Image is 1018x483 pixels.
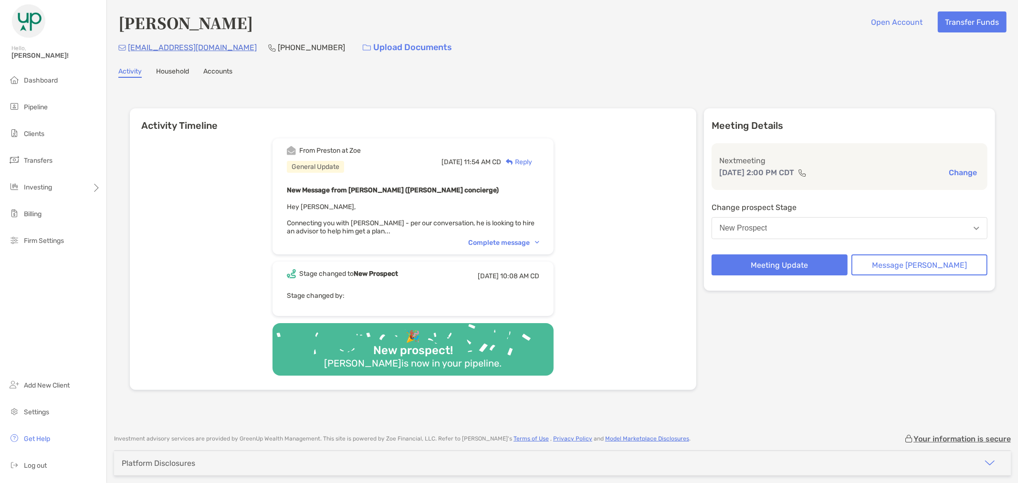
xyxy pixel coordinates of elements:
span: Clients [24,130,44,138]
h4: [PERSON_NAME] [118,11,253,33]
img: Chevron icon [535,241,539,244]
span: Pipeline [24,103,48,111]
img: Reply icon [506,159,513,165]
img: dashboard icon [9,74,20,85]
span: Dashboard [24,76,58,84]
div: From Preston at Zoe [299,147,361,155]
img: pipeline icon [9,101,20,112]
span: 11:54 AM CD [464,158,501,166]
p: [PHONE_NUMBER] [278,42,345,53]
img: investing icon [9,181,20,192]
span: Firm Settings [24,237,64,245]
div: Complete message [468,239,539,247]
img: communication type [798,169,807,177]
button: Change [946,168,980,178]
img: icon arrow [984,457,996,469]
img: logout icon [9,459,20,471]
img: Open dropdown arrow [974,227,979,230]
button: Open Account [864,11,930,32]
p: Stage changed by: [287,290,539,302]
img: Event icon [287,146,296,155]
button: Message [PERSON_NAME] [851,254,987,275]
p: [DATE] 2:00 PM CDT [719,167,794,178]
span: Settings [24,408,49,416]
img: settings icon [9,406,20,417]
p: [EMAIL_ADDRESS][DOMAIN_NAME] [128,42,257,53]
span: [DATE] [478,272,499,280]
span: Hey [PERSON_NAME], Connecting you with [PERSON_NAME] - per our conversation, he is looking to hir... [287,203,535,235]
b: New Message from [PERSON_NAME] ([PERSON_NAME] concierge) [287,186,499,194]
img: firm-settings icon [9,234,20,246]
img: add_new_client icon [9,379,20,390]
h6: Activity Timeline [130,108,696,131]
span: Transfers [24,157,52,165]
div: Stage changed to [299,270,398,278]
div: Platform Disclosures [122,459,195,468]
a: Terms of Use [514,435,549,442]
span: Get Help [24,435,50,443]
div: New Prospect [720,224,767,232]
b: New Prospect [354,270,398,278]
span: Add New Client [24,381,70,389]
span: Billing [24,210,42,218]
a: Accounts [203,67,232,78]
img: transfers icon [9,154,20,166]
span: [DATE] [441,158,462,166]
span: [PERSON_NAME]! [11,52,101,60]
img: clients icon [9,127,20,139]
img: get-help icon [9,432,20,444]
div: Reply [501,157,532,167]
div: New prospect! [369,344,457,357]
button: Meeting Update [712,254,848,275]
p: Change prospect Stage [712,201,987,213]
p: Next meeting [719,155,980,167]
img: Event icon [287,269,296,278]
img: Confetti [273,323,554,367]
a: Upload Documents [357,37,458,58]
div: [PERSON_NAME] is now in your pipeline. [320,357,505,369]
a: Privacy Policy [553,435,592,442]
img: button icon [363,44,371,51]
img: Zoe Logo [11,4,46,38]
a: Activity [118,67,142,78]
img: billing icon [9,208,20,219]
p: Your information is secure [913,434,1011,443]
div: 🎉 [402,330,424,344]
span: Investing [24,183,52,191]
div: General Update [287,161,344,173]
p: Investment advisory services are provided by GreenUp Wealth Management . This site is powered by ... [114,435,691,442]
span: 10:08 AM CD [500,272,539,280]
button: New Prospect [712,217,987,239]
img: Phone Icon [268,44,276,52]
p: Meeting Details [712,120,987,132]
img: Email Icon [118,45,126,51]
span: Log out [24,462,47,470]
button: Transfer Funds [938,11,1007,32]
a: Model Marketplace Disclosures [605,435,689,442]
a: Household [156,67,189,78]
